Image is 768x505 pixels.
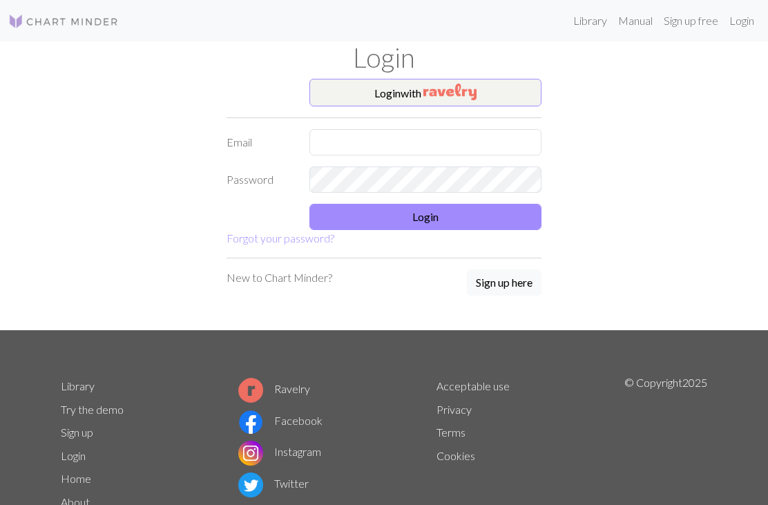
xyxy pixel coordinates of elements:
[238,441,263,466] img: Instagram logo
[218,129,301,155] label: Email
[436,449,475,462] a: Cookies
[568,7,613,35] a: Library
[436,426,465,439] a: Terms
[436,379,510,392] a: Acceptable use
[238,445,321,458] a: Instagram
[238,378,263,403] img: Ravelry logo
[309,79,541,106] button: Loginwith
[238,382,310,395] a: Ravelry
[436,403,472,416] a: Privacy
[238,477,309,490] a: Twitter
[238,473,263,497] img: Twitter logo
[309,204,541,230] button: Login
[61,449,86,462] a: Login
[423,84,477,100] img: Ravelry
[61,472,91,485] a: Home
[658,7,724,35] a: Sign up free
[238,414,323,427] a: Facebook
[227,269,332,286] p: New to Chart Minder?
[467,269,541,296] button: Sign up here
[61,379,95,392] a: Library
[724,7,760,35] a: Login
[8,13,119,30] img: Logo
[52,41,716,73] h1: Login
[613,7,658,35] a: Manual
[238,410,263,435] img: Facebook logo
[467,269,541,297] a: Sign up here
[61,403,124,416] a: Try the demo
[227,231,334,245] a: Forgot your password?
[61,426,93,439] a: Sign up
[218,166,301,193] label: Password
